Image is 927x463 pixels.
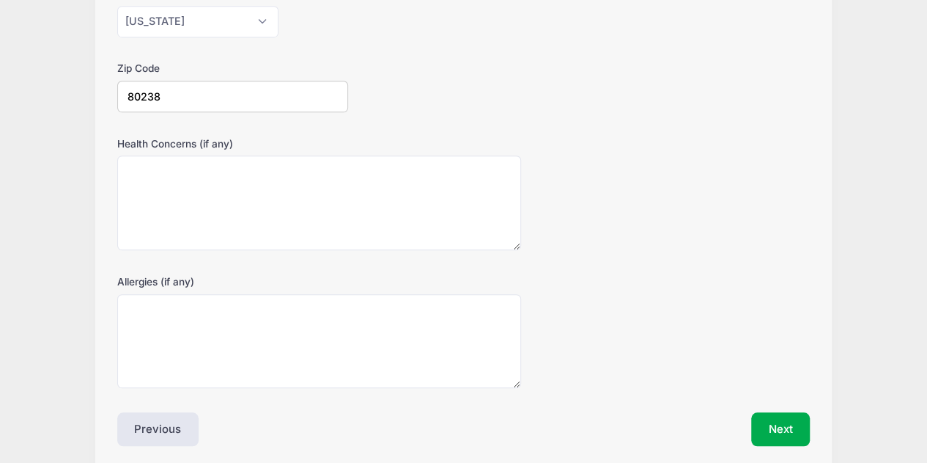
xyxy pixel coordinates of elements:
[117,81,348,112] input: xxxxx
[751,412,810,446] button: Next
[117,136,348,151] label: Health Concerns (if any)
[117,412,199,446] button: Previous
[117,274,348,289] label: Allergies (if any)
[117,61,348,76] label: Zip Code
